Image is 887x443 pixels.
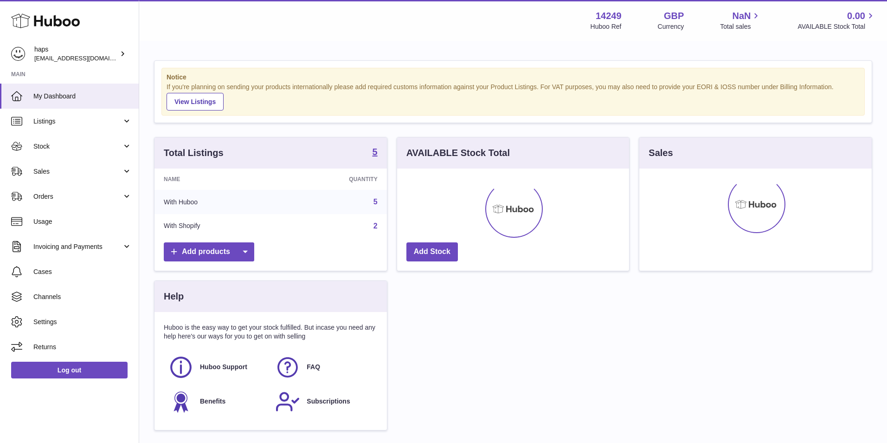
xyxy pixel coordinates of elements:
a: Add Stock [406,242,458,261]
a: 5 [373,198,378,206]
strong: 5 [373,147,378,156]
div: Currency [658,22,684,31]
a: 2 [373,222,378,230]
a: Add products [164,242,254,261]
h3: Total Listings [164,147,224,159]
div: Huboo Ref [591,22,622,31]
h3: Help [164,290,184,303]
span: Subscriptions [307,397,350,406]
span: 0.00 [847,10,865,22]
a: Benefits [168,389,266,414]
span: Benefits [200,397,225,406]
span: Invoicing and Payments [33,242,122,251]
div: If you're planning on sending your products internationally please add required customs informati... [167,83,860,111]
a: Subscriptions [275,389,373,414]
span: FAQ [307,363,320,371]
a: 5 [373,147,378,158]
span: Total sales [720,22,761,31]
span: Channels [33,293,132,301]
span: Huboo Support [200,363,247,371]
a: NaN Total sales [720,10,761,31]
th: Name [154,169,280,190]
span: Usage [33,217,132,226]
a: 0.00 AVAILABLE Stock Total [797,10,876,31]
span: Settings [33,318,132,326]
strong: 14249 [596,10,622,22]
span: Sales [33,167,122,176]
div: haps [34,45,118,63]
a: View Listings [167,93,224,111]
strong: GBP [664,10,684,22]
a: Huboo Support [168,355,266,380]
p: Huboo is the easy way to get your stock fulfilled. But incase you need any help here's our ways f... [164,323,378,341]
img: internalAdmin-14249@internal.huboo.com [11,47,25,61]
span: Cases [33,267,132,276]
span: Orders [33,192,122,201]
a: Log out [11,362,128,378]
a: FAQ [275,355,373,380]
td: With Huboo [154,190,280,214]
span: My Dashboard [33,92,132,101]
span: Returns [33,343,132,352]
span: Stock [33,142,122,151]
h3: Sales [649,147,673,159]
td: With Shopify [154,214,280,238]
span: Listings [33,117,122,126]
h3: AVAILABLE Stock Total [406,147,510,159]
span: AVAILABLE Stock Total [797,22,876,31]
strong: Notice [167,73,860,82]
th: Quantity [280,169,387,190]
span: NaN [732,10,751,22]
span: [EMAIL_ADDRESS][DOMAIN_NAME] [34,54,136,62]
